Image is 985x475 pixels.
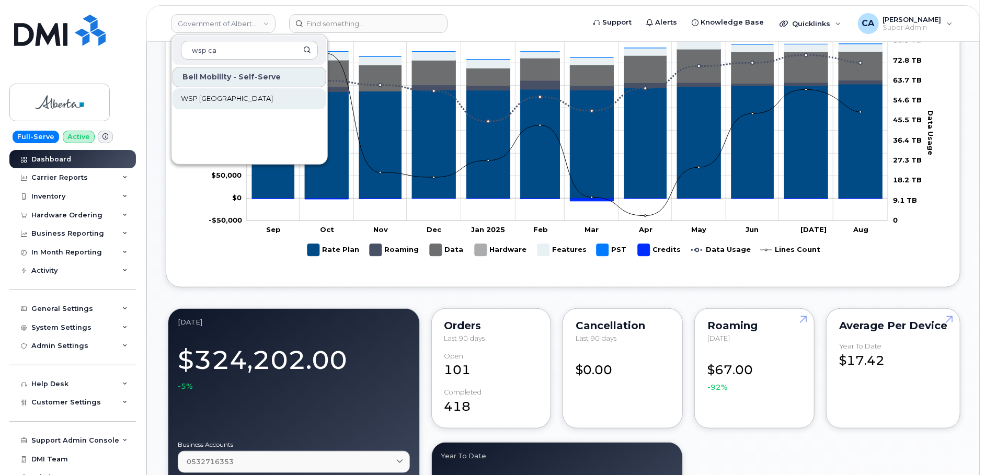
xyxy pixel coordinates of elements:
g: Data [252,49,883,91]
g: Lines Count [760,240,820,260]
div: Average per Device [839,321,947,330]
div: Quicklinks [772,13,849,34]
g: Data [430,240,464,260]
tspan: May [692,225,707,234]
g: $0 [209,216,242,224]
g: Credits [638,240,681,260]
div: 101 [444,352,539,379]
div: Cancellation [576,321,670,330]
tspan: 63.7 TB [893,76,922,84]
tspan: 18.2 TB [893,176,922,184]
label: Business Accounts [178,442,410,448]
g: Roaming [370,240,419,260]
input: Search [181,41,318,60]
div: $67.00 [707,352,801,392]
div: Orders [444,321,539,330]
span: [PERSON_NAME] [883,15,942,24]
tspan: Mar [585,225,599,234]
span: 0532716353 [187,457,234,467]
tspan: $50,000 [211,171,242,179]
span: CA [862,17,875,30]
a: WSP [GEOGRAPHIC_DATA] [173,88,326,109]
tspan: [DATE] [801,225,827,234]
span: Knowledge Base [701,17,764,28]
div: August 2025 [178,318,410,327]
a: Knowledge Base [684,12,771,33]
span: [DATE] [707,334,730,342]
div: Carl Ausdenmoore [851,13,960,34]
a: Government of Alberta (GOA) [171,14,276,33]
a: 0532716353 [178,451,410,472]
span: Last 90 days [576,334,616,342]
tspan: Dec [427,225,442,234]
tspan: Nov [373,225,388,234]
a: Support [586,12,639,33]
span: Support [602,17,632,28]
div: Bell Mobility - Self-Serve [173,67,326,87]
div: $324,202.00 [178,339,410,391]
span: Last 90 days [444,334,485,342]
tspan: Oct [320,225,335,234]
tspan: 54.6 TB [893,96,922,104]
tspan: Jun [746,225,759,234]
tspan: Data Usage [927,110,935,155]
tspan: Apr [638,225,652,234]
tspan: 9.1 TB [893,196,917,204]
tspan: 72.8 TB [893,56,922,64]
span: WSP [GEOGRAPHIC_DATA] [181,94,273,104]
tspan: Sep [267,225,281,234]
tspan: -$50,000 [209,216,242,224]
tspan: Aug [853,225,868,234]
tspan: $0 [232,193,242,202]
div: $0.00 [576,352,670,379]
div: $17.42 [839,342,947,369]
tspan: 45.5 TB [893,116,922,124]
tspan: 0 [893,216,898,224]
tspan: 81.9 TB [893,36,922,44]
input: Find something... [289,14,448,33]
span: Alerts [655,17,677,28]
g: Legend [307,240,820,260]
tspan: Jan 2025 [472,225,506,234]
g: PST [597,240,627,260]
div: 418 [444,388,539,415]
g: Rate Plan [307,240,359,260]
tspan: 36.4 TB [893,136,922,144]
span: -92% [707,382,728,392]
g: $0 [211,171,242,179]
g: Data Usage [691,240,751,260]
div: completed [444,388,482,396]
span: Super Admin [883,24,942,32]
span: Quicklinks [792,19,830,28]
g: Features [537,240,587,260]
span: -5% [178,381,193,391]
div: Year to Date [441,452,673,460]
g: Rate Plan [252,84,883,199]
tspan: Feb [533,225,548,234]
div: Open [444,352,464,360]
div: Year to Date [839,342,881,350]
a: Alerts [639,12,684,33]
g: Hardware [475,240,527,260]
tspan: 27.3 TB [893,156,922,164]
div: Roaming [707,321,801,330]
